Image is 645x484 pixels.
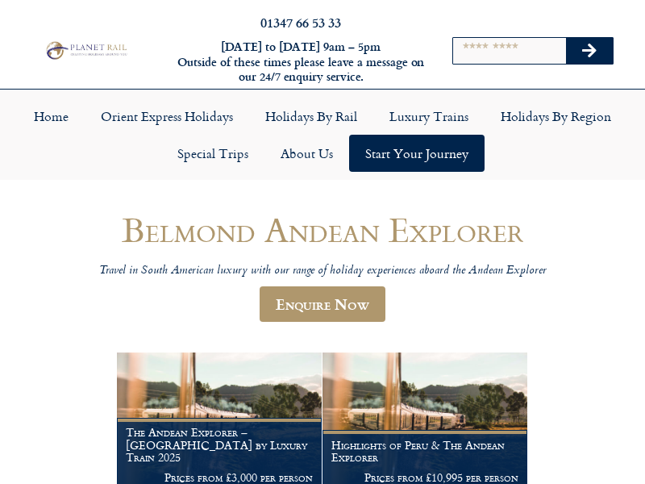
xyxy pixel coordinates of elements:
[8,98,637,172] nav: Menu
[126,426,313,464] h1: The Andean Explorer – [GEOGRAPHIC_DATA] by Luxury Train 2025
[43,40,129,60] img: Planet Rail Train Holidays Logo
[126,471,313,484] p: Prices from £3,000 per person
[331,471,518,484] p: Prices from £10,995 per person
[331,439,518,465] h1: Highlights of Peru & The Andean Explorer
[485,98,627,135] a: Holidays by Region
[264,135,349,172] a: About Us
[566,38,613,64] button: Search
[18,98,85,135] a: Home
[260,286,385,322] a: Enquire Now
[176,40,426,85] h6: [DATE] to [DATE] 9am – 5pm Outside of these times please leave a message on our 24/7 enquiry serv...
[373,98,485,135] a: Luxury Trains
[349,135,485,172] a: Start your Journey
[85,98,249,135] a: Orient Express Holidays
[15,211,630,248] h1: Belmond Andean Explorer
[15,264,630,279] p: Travel in South American luxury with our range of holiday experiences aboard the Andean Explorer
[161,135,264,172] a: Special Trips
[260,13,341,31] a: 01347 66 53 33
[249,98,373,135] a: Holidays by Rail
